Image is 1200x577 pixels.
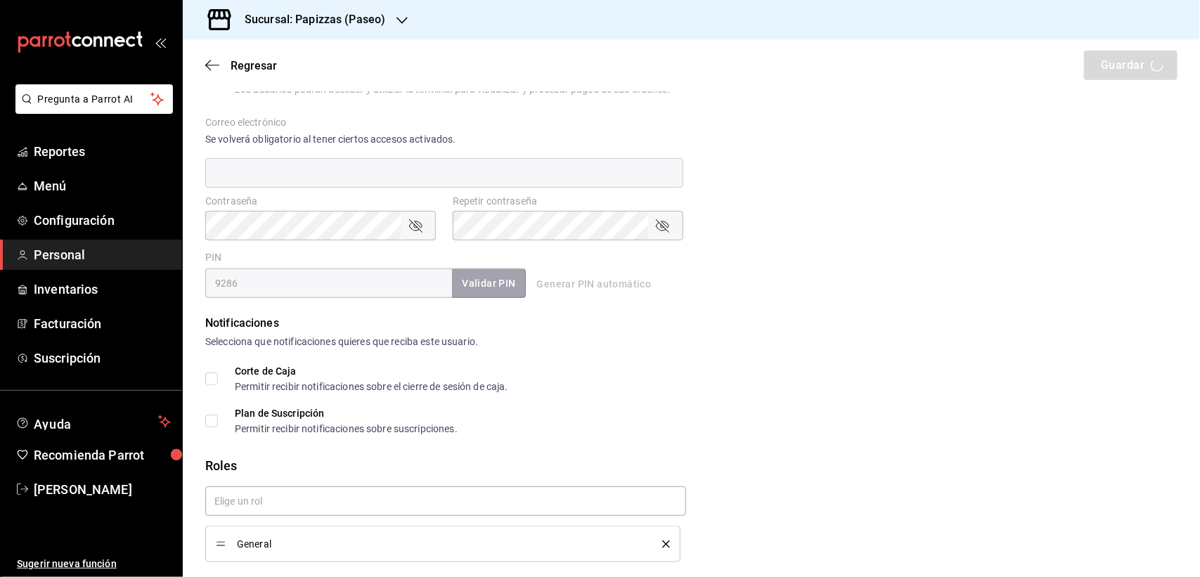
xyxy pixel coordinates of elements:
[237,539,641,549] span: General
[205,132,683,147] div: Se volverá obligatorio al tener ciertos accesos activados.
[38,92,151,107] span: Pregunta a Parrot AI
[205,118,683,128] label: Correo electrónico
[34,349,171,368] span: Suscripción
[205,268,452,298] input: 3 a 6 dígitos
[235,366,508,376] div: Corte de Caja
[652,540,670,548] button: delete
[34,446,171,465] span: Recomienda Parrot
[205,253,221,263] label: PIN
[205,197,436,207] label: Contraseña
[34,314,171,333] span: Facturación
[34,142,171,161] span: Reportes
[205,456,1178,475] div: Roles
[235,84,671,94] div: Los usuarios podrán acceder y utilizar la terminal para visualizar y procesar pagos de sus órdenes.
[34,413,153,430] span: Ayuda
[205,315,1178,332] div: Notificaciones
[233,11,385,28] h3: Sucursal: Papizzas (Paseo)
[205,486,686,516] input: Elige un rol
[10,102,173,117] a: Pregunta a Parrot AI
[17,557,171,571] span: Sugerir nueva función
[453,197,683,207] label: Repetir contraseña
[235,382,508,391] div: Permitir recibir notificaciones sobre el cierre de sesión de caja.
[34,176,171,195] span: Menú
[34,211,171,230] span: Configuración
[34,245,171,264] span: Personal
[34,280,171,299] span: Inventarios
[231,59,277,72] span: Regresar
[205,335,1178,349] div: Selecciona que notificaciones quieres que reciba este usuario.
[15,84,173,114] button: Pregunta a Parrot AI
[205,59,277,72] button: Regresar
[235,408,458,418] div: Plan de Suscripción
[235,424,458,434] div: Permitir recibir notificaciones sobre suscripciones.
[155,37,166,48] button: open_drawer_menu
[34,480,171,499] span: [PERSON_NAME]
